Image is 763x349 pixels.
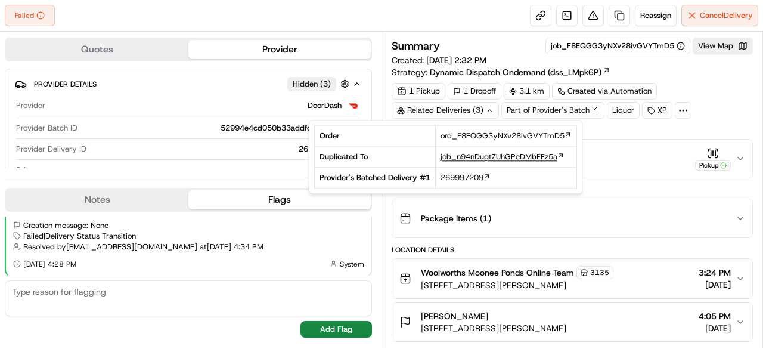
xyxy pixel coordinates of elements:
button: Hidden (3) [287,76,352,91]
span: Provider Details [34,79,97,89]
span: ord_F8EQGG3yNXv28ivGVYTmD5 [441,131,565,141]
div: 1 Dropoff [448,83,501,100]
div: XP [642,102,672,119]
a: Dynamic Dispatch Ondemand (dss_LMpk6P) [430,66,610,78]
button: A$11.91 [256,165,361,175]
span: Price [16,165,34,175]
span: at [DATE] 4:34 PM [200,242,263,252]
a: Created via Automation [552,83,657,100]
span: [STREET_ADDRESS][PERSON_NAME] [421,279,613,291]
span: Provider Delivery ID [16,144,86,155]
button: Pickup [695,147,731,171]
button: 2618668516 [299,144,361,155]
button: Reassign [635,5,677,26]
button: [PERSON_NAME][STREET_ADDRESS][PERSON_NAME]4:05 PM[DATE] [392,303,752,341]
span: [DATE] 2:32 PM [426,55,486,66]
span: 4:05 PM [699,310,731,322]
div: Pickup [695,160,731,171]
button: Quotes [6,40,188,59]
div: 1 Pickup [392,83,445,100]
span: 52994e4cd050b33addfc2a6af6ef9e1e [221,123,361,134]
span: [PERSON_NAME] [421,310,488,322]
a: 269997209 [441,172,491,183]
span: 3:24 PM [699,267,731,279]
button: Add Flag [300,321,372,338]
span: DoorDash [308,100,342,111]
span: Creation message: None [23,220,108,231]
div: 3.1 km [504,83,550,100]
span: Failed | Delivery Status Transition [23,231,136,242]
span: Package Items ( 1 ) [421,212,491,224]
button: Failed [5,5,55,26]
button: Notes [6,190,188,209]
div: Strategy: [392,66,610,78]
span: Provider Batch ID [16,123,77,134]
span: [DATE] [699,322,731,334]
span: [DATE] [699,279,731,291]
span: Dynamic Dispatch Ondemand (dss_LMpk6P) [430,66,601,78]
span: Created: [392,54,486,66]
button: Woolworths Moonee Ponds Online Team3135[STREET_ADDRESS][PERSON_NAME]3:24 PM[DATE] [392,259,752,298]
button: Package Items (1) [392,199,752,237]
span: Provider [16,100,45,111]
span: System [340,260,364,269]
span: [DATE] 4:28 PM [23,260,76,269]
img: doordash_logo_v2.png [346,98,361,113]
button: Provider DetailsHidden (3) [15,74,362,94]
td: Duplicated To [315,147,436,168]
button: job_F8EQGG3yNXv28ivGVYTmD5 [551,41,685,51]
span: Resolved by [EMAIL_ADDRESS][DOMAIN_NAME] [23,242,197,252]
a: ord_F8EQGG3yNXv28ivGVYTmD5 [441,131,572,141]
span: Cancel Delivery [700,10,753,21]
span: [STREET_ADDRESS][PERSON_NAME] [421,322,566,334]
div: Related Deliveries (3) [392,102,499,119]
td: Provider's Batched Delivery # 1 [315,168,436,189]
div: Location Details [392,245,753,255]
button: View Map [693,38,753,54]
span: Hidden ( 3 ) [293,79,331,89]
span: 3135 [590,268,609,277]
span: Woolworths Moonee Ponds Online Team [421,267,574,279]
h3: Summary [392,41,440,51]
div: Liquor [607,102,640,119]
td: Order [315,126,436,147]
button: Provider [188,40,371,59]
button: CancelDelivery [681,5,758,26]
a: Part of Provider's Batch [501,102,604,119]
span: 269997209 [441,172,483,183]
span: job_n94nDugtZUhGPeDMbFFz5a [441,152,557,162]
span: Reassign [640,10,671,21]
button: Flags [188,190,371,209]
a: job_n94nDugtZUhGPeDMbFFz5a [441,152,565,162]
